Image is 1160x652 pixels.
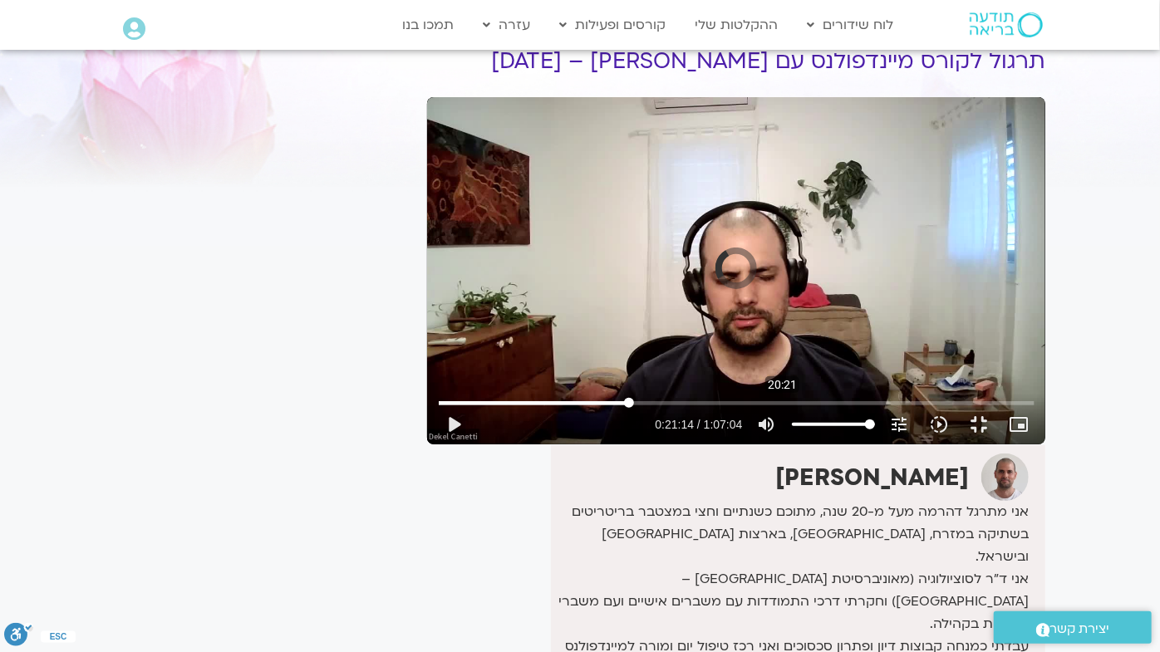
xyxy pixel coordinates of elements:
h1: תרגול לקורס מיינדפולנס עם [PERSON_NAME] – [DATE] [427,49,1045,74]
img: תודעה בריאה [970,12,1043,37]
a: לוח שידורים [799,9,902,41]
a: יצירת קשר [994,611,1152,644]
strong: [PERSON_NAME] [775,462,969,493]
span: יצירת קשר [1050,618,1110,640]
a: קורסים ופעילות [551,9,674,41]
a: ההקלטות שלי [686,9,786,41]
img: דקל קנטי [981,453,1029,501]
a: עזרה [474,9,538,41]
a: תמכו בנו [394,9,462,41]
